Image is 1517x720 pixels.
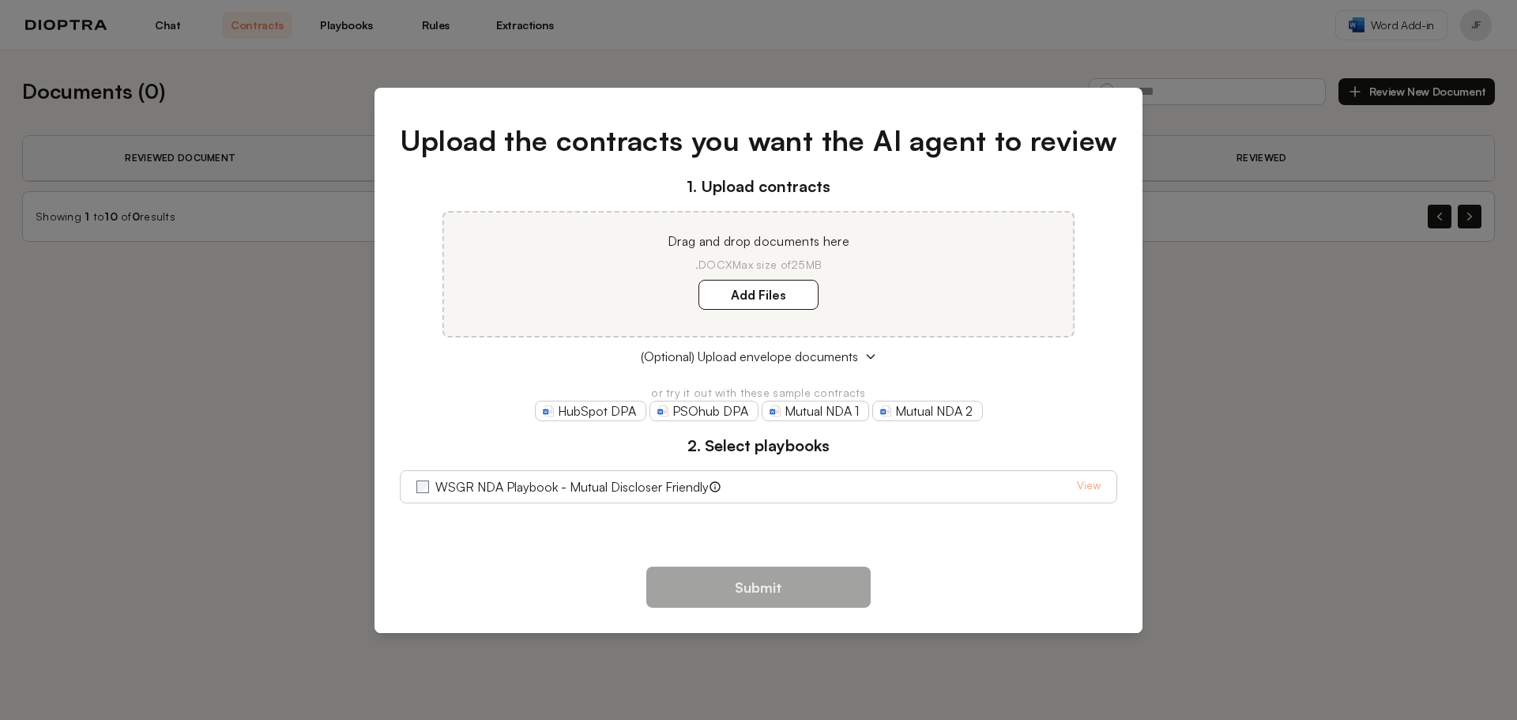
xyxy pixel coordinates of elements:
[535,401,646,421] a: HubSpot DPA
[435,477,709,496] label: WSGR NDA Playbook - Mutual Discloser Friendly
[1077,477,1101,496] a: View
[646,567,871,608] button: Submit
[698,280,819,310] label: Add Files
[400,385,1118,401] p: or try it out with these sample contracts
[872,401,983,421] a: Mutual NDA 2
[762,401,869,421] a: Mutual NDA 1
[400,434,1118,458] h3: 2. Select playbooks
[641,347,858,366] span: (Optional) Upload envelope documents
[400,347,1118,366] button: (Optional) Upload envelope documents
[400,175,1118,198] h3: 1. Upload contracts
[463,232,1054,251] p: Drag and drop documents here
[400,119,1118,162] h1: Upload the contracts you want the AI agent to review
[463,257,1054,273] p: .DOCX Max size of 25MB
[649,401,758,421] a: PSOhub DPA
